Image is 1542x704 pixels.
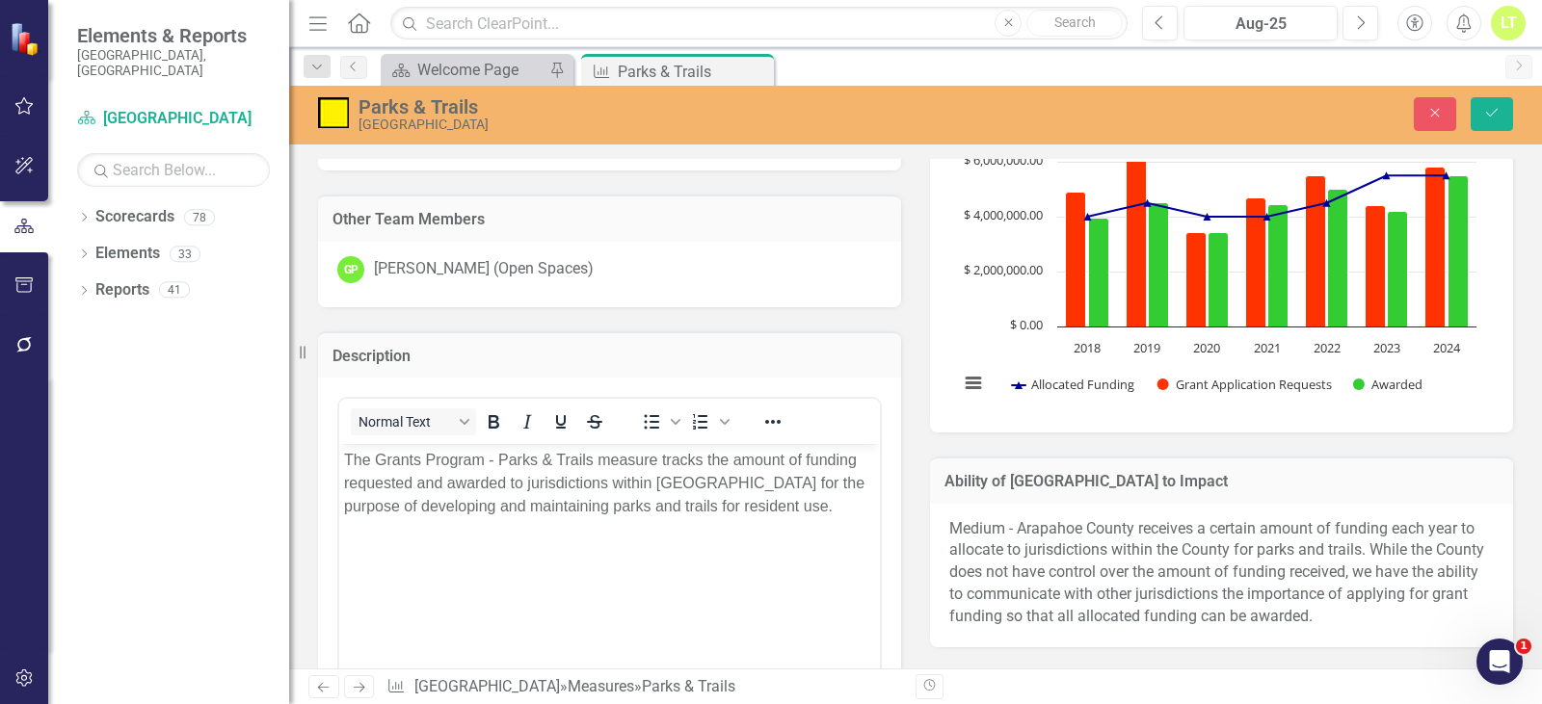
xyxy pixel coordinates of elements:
small: [GEOGRAPHIC_DATA], [GEOGRAPHIC_DATA] [77,47,270,79]
path: 2020, 4,000,000. Allocated Funding. [1204,213,1211,221]
div: [GEOGRAPHIC_DATA] [359,117,981,132]
h3: Description [332,348,887,365]
path: 2021, 4,453,344. Awarded. [1268,204,1289,326]
path: 2019, 4,500,000. Allocated Funding. [1144,199,1152,207]
text: 2020 [1193,339,1220,356]
a: [GEOGRAPHIC_DATA] [414,677,560,695]
path: 2019, 6,072,344. Grant Application Requests. [1127,159,1147,326]
button: Search [1026,10,1123,37]
path: 2021, 4,674,394. Grant Application Requests. [1246,197,1266,326]
path: 2023, 5,500,000. Allocated Funding. [1383,171,1391,179]
span: Elements & Reports [77,24,270,47]
div: Numbered list [684,408,732,435]
button: Italic [511,408,544,435]
text: $ 0.00 [1010,316,1043,333]
text: $ 2,000,000.00 [964,261,1043,278]
button: View chart menu, Parks & Trails Grants [960,370,987,397]
text: 2024 [1433,339,1461,356]
text: 2019 [1133,339,1160,356]
path: 2023, 4,183,799. Awarded. [1388,211,1408,326]
a: [GEOGRAPHIC_DATA] [77,108,270,130]
path: 2024, 5,500,000. Allocated Funding. [1443,171,1450,179]
div: 33 [170,246,200,262]
text: 2023 [1373,339,1400,356]
button: Show Allocated Funding [1012,376,1135,393]
span: Search [1054,14,1096,30]
button: Bold [477,408,510,435]
path: 2023, 4,408,799. Grant Application Requests. [1366,205,1386,326]
button: Strikethrough [578,408,611,435]
div: Parks & Trails [359,96,981,117]
path: 2022, 4,500,000. Allocated Funding. [1323,199,1331,207]
h3: Ability of [GEOGRAPHIC_DATA] to Impact [944,473,1499,490]
input: Search Below... [77,153,270,187]
path: 2019, 4,491,594. Awarded. [1149,202,1169,326]
div: Bullet list [635,408,683,435]
svg: Interactive chart [949,124,1486,413]
a: Reports [95,279,149,301]
span: 1 [1516,639,1531,654]
div: Welcome Page [417,58,545,82]
div: 41 [159,282,190,299]
path: 2022, 5,499,297. Grant Application Requests. [1306,175,1326,326]
g: Grant Application Requests, series 2 of 3. Bar series with 7 bars. [1066,159,1446,326]
span: Normal Text [359,414,453,430]
div: [PERSON_NAME] (Open Spaces) [374,258,594,280]
a: Measures [568,677,634,695]
a: Elements [95,243,160,265]
path: 2020, 3,433,649. Grant Application Requests. [1186,232,1207,326]
path: 2024, 5,797,138. Grant Application Requests. [1425,167,1446,326]
text: $ 6,000,000.00 [964,151,1043,169]
img: ClearPoint Strategy [10,22,43,56]
button: Aug-25 [1183,6,1338,40]
div: Parks & Trails Grants. Highcharts interactive chart. [949,124,1494,413]
g: Allocated Funding, series 1 of 3. Line with 7 data points. [1084,171,1450,221]
h3: Other Team Members [332,211,887,228]
div: Aug-25 [1190,13,1331,36]
p: Medium - Arapahoe County receives a certain amount of funding each year to allocate to jurisdicti... [949,518,1494,628]
button: Block Normal Text [351,408,476,435]
path: 2024, 5,493,576. Awarded. [1449,175,1469,326]
path: 2018, 4,000,000. Allocated Funding. [1084,213,1092,221]
div: GP [337,256,364,283]
div: » » [386,676,901,698]
text: 2022 [1314,339,1341,356]
path: 2018, 4,891,846. Grant Application Requests. [1066,192,1086,326]
button: Show Awarded [1353,376,1422,393]
g: Awarded, series 3 of 3. Bar series with 7 bars. [1089,175,1469,326]
text: 2021 [1254,339,1281,356]
a: Scorecards [95,206,174,228]
button: LT [1491,6,1526,40]
div: 78 [184,209,215,225]
path: 2018, 3,955,346. Awarded. [1089,218,1109,326]
path: 2022, 4,999,297. Awarded. [1328,189,1348,326]
img: Caution [318,97,349,128]
div: Parks & Trails [618,60,769,84]
button: Show Grant Application Requests [1157,376,1332,393]
input: Search ClearPoint... [390,7,1128,40]
path: 2021, 4,000,000. Allocated Funding. [1263,213,1271,221]
path: 2020, 3,433,649. Awarded. [1209,232,1229,326]
a: Welcome Page [385,58,545,82]
button: Reveal or hide additional toolbar items [757,408,789,435]
div: Parks & Trails [642,677,735,695]
button: Underline [545,408,577,435]
text: 2018 [1074,339,1101,356]
iframe: Intercom live chat [1476,639,1523,685]
text: $ 4,000,000.00 [964,206,1043,223]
